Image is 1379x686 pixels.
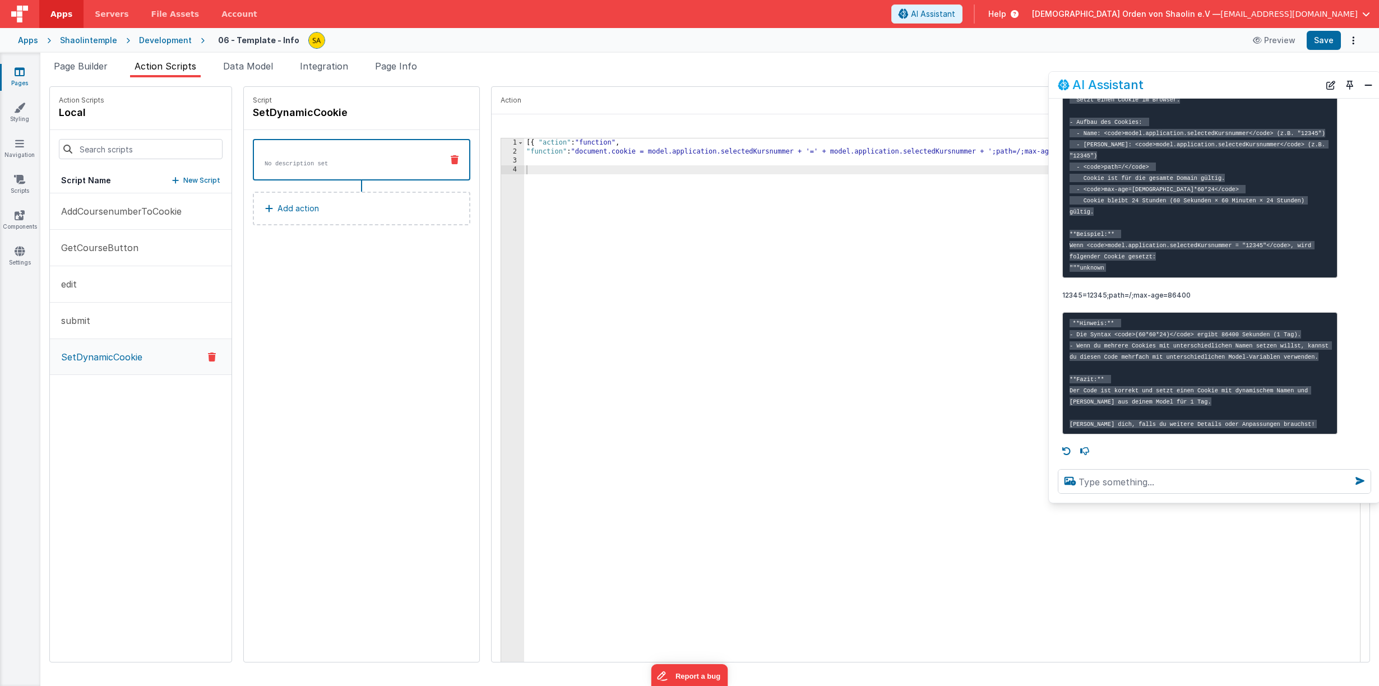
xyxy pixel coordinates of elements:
[59,105,104,120] h4: local
[50,339,232,375] button: SetDynamicCookie
[54,314,90,327] p: submit
[223,61,273,72] span: Data Model
[253,105,421,120] h4: SetDynamicCookie
[50,303,232,339] button: submit
[1220,8,1358,20] span: [EMAIL_ADDRESS][DOMAIN_NAME]
[501,96,1361,105] p: Action
[59,96,104,105] p: Action Scripts
[60,35,117,46] div: Shaolintemple
[1062,289,1338,301] p: 12345=12345;path=/;max-age=86400
[218,36,299,44] h4: 06 - Template - Info
[151,8,200,20] span: File Assets
[265,159,433,168] p: No description set
[1361,77,1376,93] button: Close
[253,96,470,105] p: Script
[50,266,232,303] button: edit
[501,138,524,147] div: 1
[1342,77,1358,93] button: Toggle Pin
[139,35,192,46] div: Development
[183,175,220,186] p: New Script
[18,35,38,46] div: Apps
[1032,8,1370,20] button: [DEMOGRAPHIC_DATA] Orden von Shaolin e.V — [EMAIL_ADDRESS][DOMAIN_NAME]
[1307,31,1341,50] button: Save
[50,193,232,230] button: AddCoursenumberToCookie
[1032,8,1220,20] span: [DEMOGRAPHIC_DATA] Orden von Shaolin e.V —
[50,230,232,266] button: GetCourseButton
[891,4,962,24] button: AI Assistant
[54,205,182,218] p: AddCoursenumberToCookie
[1345,33,1361,48] button: Options
[172,175,220,186] button: New Script
[1323,77,1339,93] button: New Chat
[54,241,138,254] p: GetCourseButton
[501,156,524,165] div: 3
[54,61,108,72] span: Page Builder
[59,139,223,159] input: Search scripts
[253,192,470,225] button: Add action
[54,277,77,291] p: edit
[54,350,142,364] p: SetDynamicCookie
[135,61,196,72] span: Action Scripts
[501,165,524,174] div: 4
[501,147,524,156] div: 2
[1246,31,1302,49] button: Preview
[95,8,128,20] span: Servers
[1072,78,1144,91] h2: AI Assistant
[300,61,348,72] span: Integration
[61,175,111,186] h5: Script Name
[1070,319,1332,428] code: **Hinweis:** - Die Syntax <code>(60*60*24)</code> ergibt 86400 Sekunden (1 Tag). - Wenn du mehrer...
[50,8,72,20] span: Apps
[911,8,955,20] span: AI Assistant
[309,33,325,48] img: e3e1eaaa3c942e69edc95d4236ce57bf
[277,202,319,215] p: Add action
[375,61,417,72] span: Page Info
[988,8,1006,20] span: Help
